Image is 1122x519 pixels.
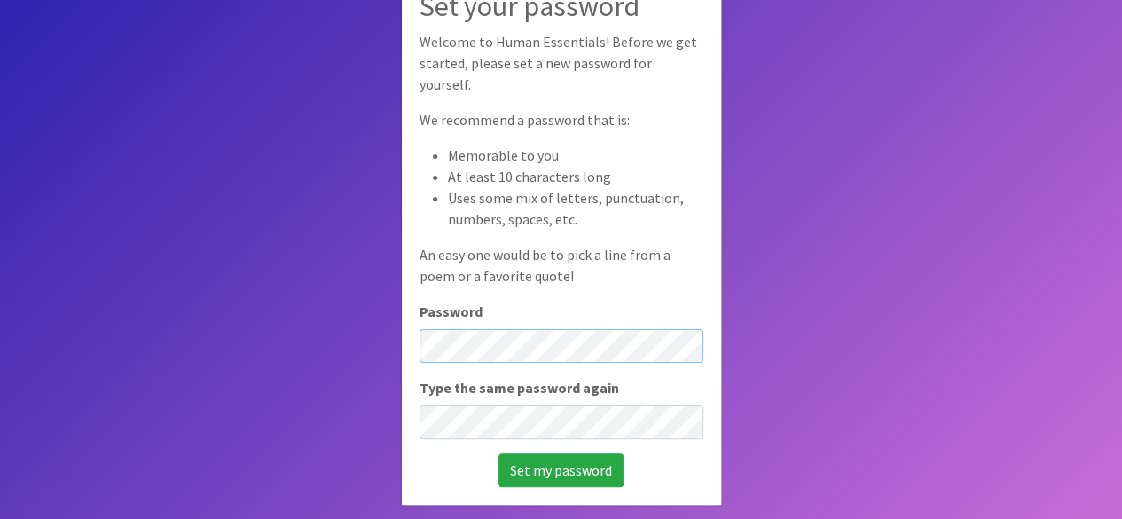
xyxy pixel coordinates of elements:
[420,377,619,398] label: Type the same password again
[420,31,703,95] p: Welcome to Human Essentials! Before we get started, please set a new password for yourself.
[420,301,483,322] label: Password
[448,187,703,230] li: Uses some mix of letters, punctuation, numbers, spaces, etc.
[420,109,703,130] p: We recommend a password that is:
[420,244,703,287] p: An easy one would be to pick a line from a poem or a favorite quote!
[448,145,703,166] li: Memorable to you
[498,453,624,487] input: Set my password
[448,166,703,187] li: At least 10 characters long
